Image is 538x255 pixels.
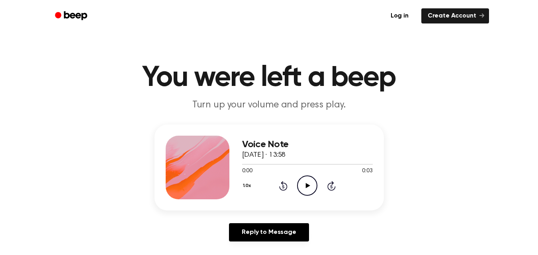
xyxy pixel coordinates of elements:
[65,64,473,92] h1: You were left a beep
[242,179,254,193] button: 1.0x
[49,8,94,24] a: Beep
[242,152,286,159] span: [DATE] · 13:58
[242,139,373,150] h3: Voice Note
[383,7,417,25] a: Log in
[242,167,252,175] span: 0:00
[229,223,309,241] a: Reply to Message
[362,167,372,175] span: 0:03
[116,99,422,112] p: Turn up your volume and press play.
[421,8,489,23] a: Create Account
